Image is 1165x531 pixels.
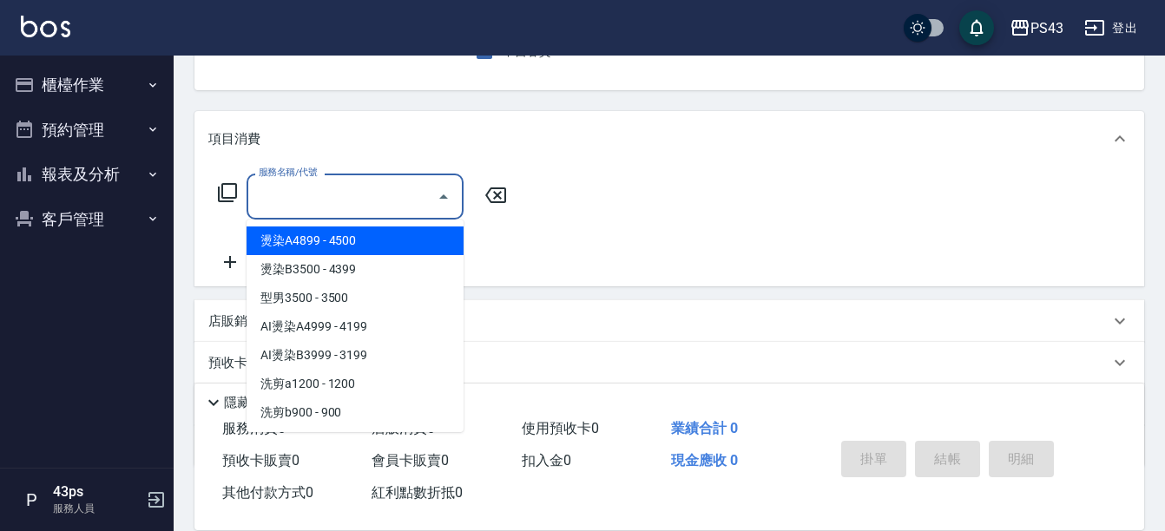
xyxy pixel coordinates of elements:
span: 紅利點數折抵 0 [372,484,463,501]
span: 使用預收卡 0 [522,420,599,436]
h5: 43ps [53,483,142,501]
p: 預收卡販賣 [208,354,273,372]
button: PS43 [1003,10,1070,46]
span: 扣入金 0 [522,452,571,469]
p: 隱藏業績明細 [224,394,302,412]
button: 預約管理 [7,108,167,153]
span: 預收卡販賣 0 [222,452,299,469]
button: 櫃檯作業 [7,62,167,108]
button: 客戶管理 [7,197,167,242]
span: 型男3500 - 3500 [247,284,464,312]
span: 服務消費 0 [222,420,286,436]
span: 燙染A4899 - 4500 [247,226,464,255]
div: PS43 [1030,17,1063,39]
span: 洗剪b900 - 900 [247,398,464,427]
span: 現金應收 0 [671,452,738,469]
span: 業績合計 0 [671,420,738,436]
span: AI燙染A4999 - 4199 [247,312,464,341]
p: 店販銷售 [208,312,260,331]
button: 報表及分析 [7,152,167,197]
span: 洗剪c550 - 550 [247,427,464,456]
div: 店販銷售 [194,300,1144,342]
button: save [959,10,994,45]
span: AI燙染B3999 - 3199 [247,341,464,370]
span: 洗剪a1200 - 1200 [247,370,464,398]
span: 燙染B3500 - 4399 [247,255,464,284]
label: 服務名稱/代號 [259,166,317,179]
p: 服務人員 [53,501,142,516]
button: Close [430,183,457,211]
p: 項目消費 [208,130,260,148]
div: 項目消費 [194,111,1144,167]
div: 其他付款方式 [194,383,1144,425]
button: 登出 [1077,12,1144,44]
div: P [14,482,49,517]
img: Logo [21,16,70,37]
span: 會員卡販賣 0 [372,452,449,469]
div: 預收卡販賣 [194,342,1144,383]
span: 其他付款方式 0 [222,484,313,501]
